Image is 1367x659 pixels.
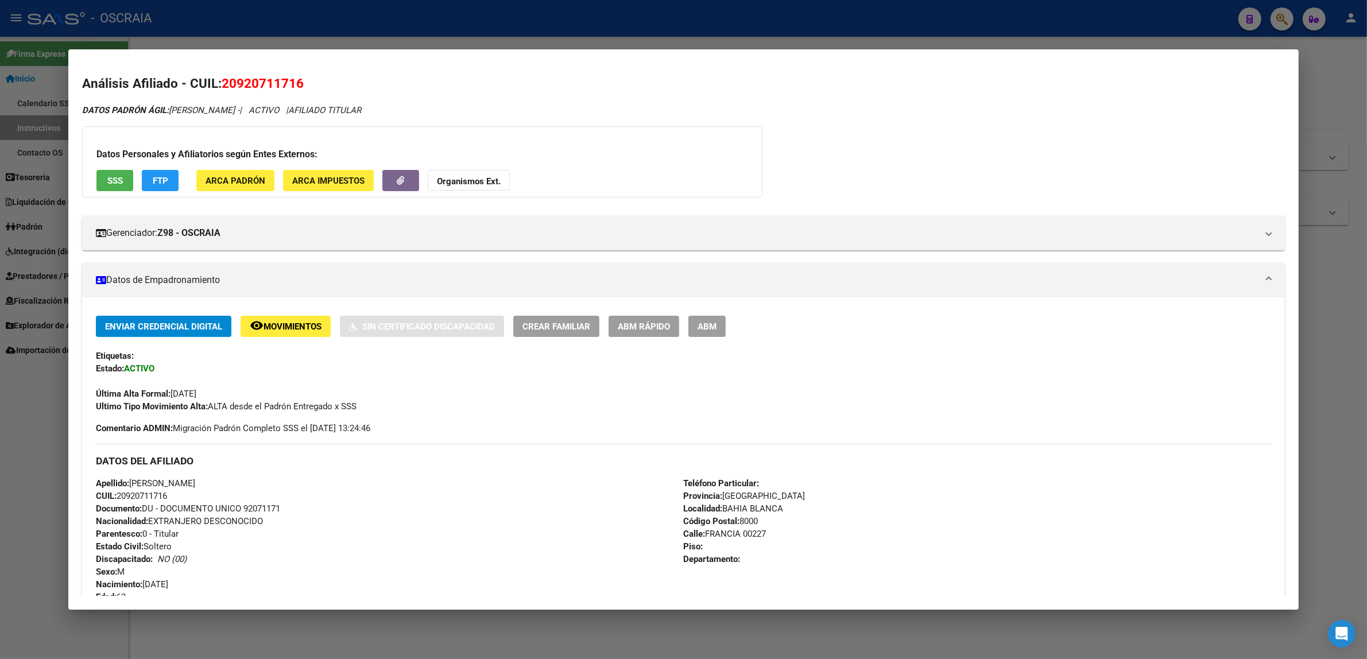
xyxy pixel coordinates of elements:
[683,541,703,552] strong: Piso:
[428,170,510,191] button: Organismos Ext.
[82,105,239,115] span: [PERSON_NAME] -
[522,321,590,332] span: Crear Familiar
[142,170,179,191] button: FTP
[96,273,1257,287] mat-panel-title: Datos de Empadronamiento
[96,541,172,552] span: Soltero
[250,319,264,332] mat-icon: remove_red_eye
[96,148,748,161] h3: Datos Personales y Afiliatorios según Entes Externos:
[683,516,739,526] strong: Código Postal:
[683,503,722,514] strong: Localidad:
[157,554,187,564] i: NO (00)
[96,389,171,399] strong: Última Alta Formal:
[96,503,142,514] strong: Documento:
[96,351,134,361] strong: Etiquetas:
[513,316,599,337] button: Crear Familiar
[283,170,374,191] button: ARCA Impuestos
[96,567,117,577] strong: Sexo:
[292,176,365,186] span: ARCA Impuestos
[437,176,501,187] strong: Organismos Ext.
[96,316,231,337] button: Enviar Credencial Digital
[96,579,142,590] strong: Nacimiento:
[609,316,679,337] button: ABM Rápido
[241,316,331,337] button: Movimientos
[683,529,705,539] strong: Calle:
[340,316,504,337] button: Sin Certificado Discapacidad
[683,529,766,539] span: FRANCIA 00227
[153,176,168,186] span: FTP
[82,105,361,115] i: | ACTIVO |
[698,321,717,332] span: ABM
[82,216,1285,250] mat-expansion-panel-header: Gerenciador:Z98 - OSCRAIA
[683,516,758,526] span: 8000
[82,105,169,115] strong: DATOS PADRÓN ÁGIL:
[196,170,274,191] button: ARCA Padrón
[96,401,208,412] strong: Ultimo Tipo Movimiento Alta:
[96,363,124,374] strong: Estado:
[96,503,280,514] span: DU - DOCUMENTO UNICO 92071171
[96,478,195,489] span: [PERSON_NAME]
[96,423,173,433] strong: Comentario ADMIN:
[96,541,144,552] strong: Estado Civil:
[688,316,726,337] button: ABM
[124,363,154,374] strong: ACTIVO
[96,567,125,577] span: M
[683,478,759,489] strong: Teléfono Particular:
[96,491,167,501] span: 20920711716
[96,516,148,526] strong: Nacionalidad:
[206,176,265,186] span: ARCA Padrón
[96,170,133,191] button: SSS
[96,554,153,564] strong: Discapacitado:
[96,478,129,489] strong: Apellido:
[82,74,1285,94] h2: Análisis Afiliado - CUIL:
[96,529,179,539] span: 0 - Titular
[222,76,304,91] span: 20920711716
[96,226,1257,240] mat-panel-title: Gerenciador:
[264,321,322,332] span: Movimientos
[96,491,117,501] strong: CUIL:
[96,422,370,435] span: Migración Padrón Completo SSS el [DATE] 13:24:46
[96,592,117,602] strong: Edad:
[683,503,783,514] span: BAHIA BLANCA
[96,592,126,602] span: 62
[96,579,168,590] span: [DATE]
[362,321,495,332] span: Sin Certificado Discapacidad
[618,321,670,332] span: ABM Rápido
[96,529,142,539] strong: Parentesco:
[683,491,722,501] strong: Provincia:
[683,554,740,564] strong: Departamento:
[105,321,222,332] span: Enviar Credencial Digital
[96,401,357,412] span: ALTA desde el Padrón Entregado x SSS
[157,226,220,240] strong: Z98 - OSCRAIA
[96,516,263,526] span: EXTRANJERO DESCONOCIDO
[96,455,1271,467] h3: DATOS DEL AFILIADO
[683,491,805,501] span: [GEOGRAPHIC_DATA]
[288,105,361,115] span: AFILIADO TITULAR
[107,176,123,186] span: SSS
[96,389,196,399] span: [DATE]
[1328,620,1356,648] div: Open Intercom Messenger
[82,263,1285,297] mat-expansion-panel-header: Datos de Empadronamiento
